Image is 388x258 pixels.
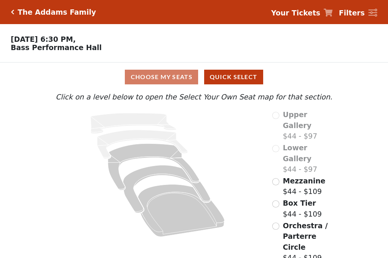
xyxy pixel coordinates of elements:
a: Click here to go back to filters [11,9,14,15]
button: Quick Select [204,70,263,84]
label: $44 - $97 [283,109,334,142]
p: Click on a level below to open the Select Your Own Seat map for that section. [54,92,334,102]
span: Box Tier [283,199,316,207]
span: Orchestra / Parterre Circle [283,221,327,251]
span: Upper Gallery [283,110,311,130]
label: $44 - $97 [283,142,334,175]
strong: Your Tickets [271,9,320,17]
label: $44 - $109 [283,198,322,219]
h5: The Addams Family [18,8,96,17]
a: Your Tickets [271,8,333,18]
path: Orchestra / Parterre Circle - Seats Available: 210 [138,185,225,237]
path: Lower Gallery - Seats Available: 0 [97,130,188,159]
path: Upper Gallery - Seats Available: 0 [91,113,176,134]
a: Filters [339,8,377,18]
strong: Filters [339,9,365,17]
span: Lower Gallery [283,144,311,163]
span: Mezzanine [283,177,325,185]
label: $44 - $109 [283,176,325,197]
